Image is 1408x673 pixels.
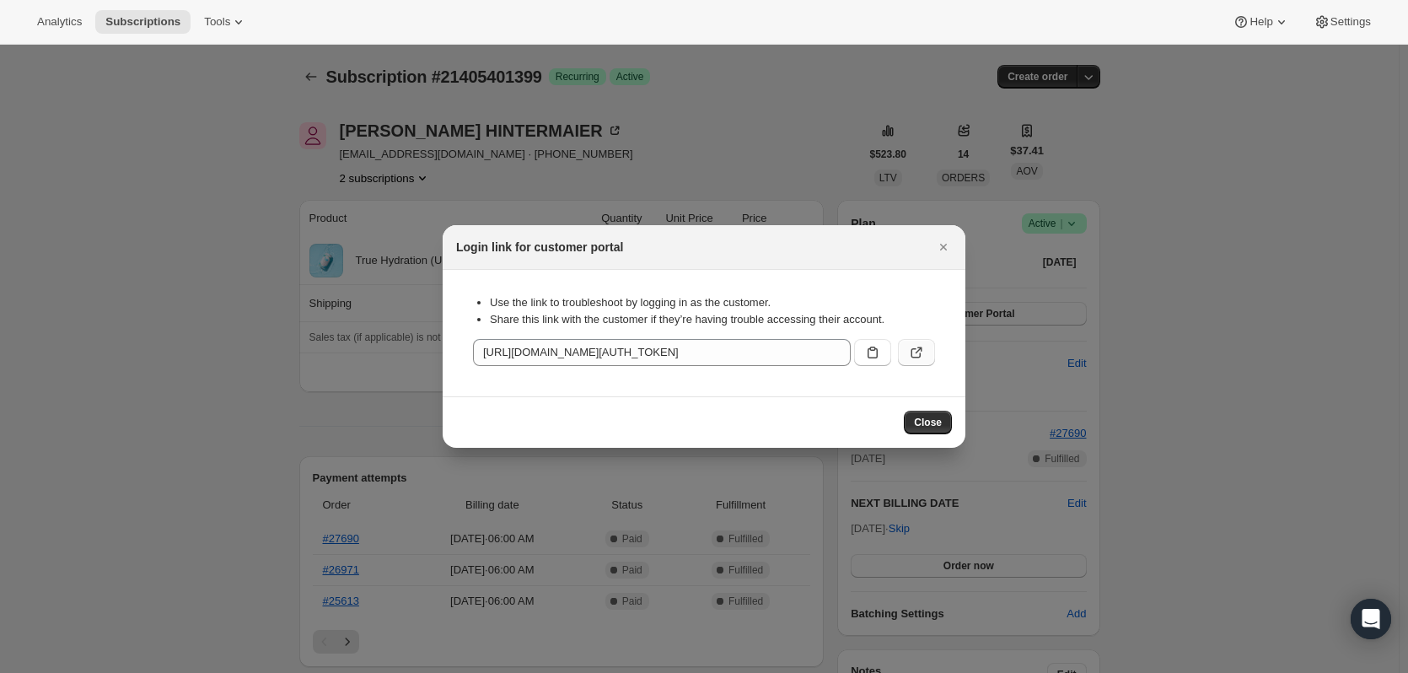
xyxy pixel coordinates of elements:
li: Use the link to troubleshoot by logging in as the customer. [490,294,935,311]
span: Subscriptions [105,15,180,29]
span: Tools [204,15,230,29]
li: Share this link with the customer if they’re having trouble accessing their account. [490,311,935,328]
span: Close [914,416,942,429]
button: Subscriptions [95,10,191,34]
h2: Login link for customer portal [456,239,623,256]
button: Close [904,411,952,434]
button: Tools [194,10,257,34]
div: Open Intercom Messenger [1351,599,1391,639]
button: Help [1223,10,1299,34]
button: Settings [1303,10,1381,34]
button: Analytics [27,10,92,34]
span: Help [1249,15,1272,29]
button: Close [932,235,955,259]
span: Settings [1330,15,1371,29]
span: Analytics [37,15,82,29]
